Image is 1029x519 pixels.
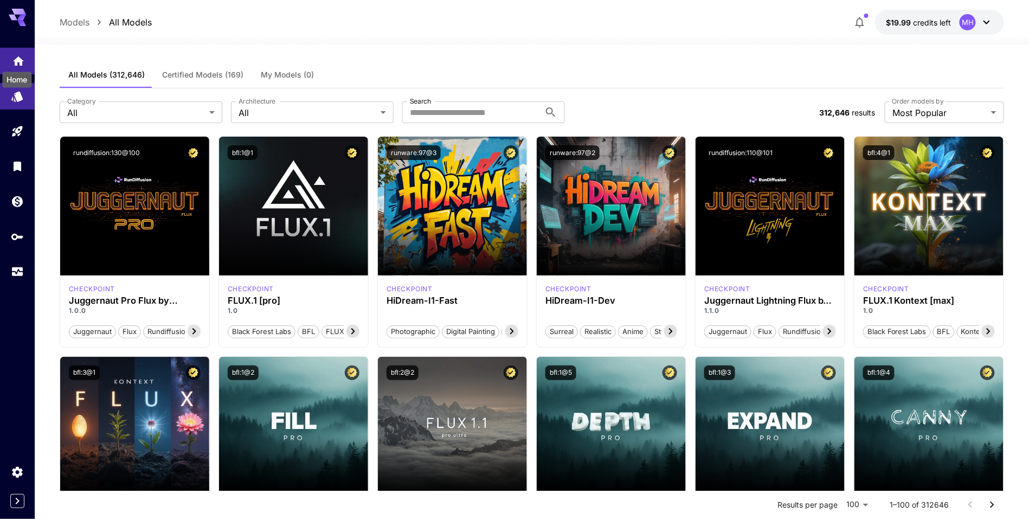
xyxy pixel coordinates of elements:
[663,366,677,380] button: Certified Model – Vetted for best performance and includes a commercial license.
[863,284,909,294] div: FLUX.1 Kontext [max]
[875,10,1004,35] button: $19.98654MH
[779,326,829,337] span: rundiffusion
[863,306,995,316] p: 1.0
[957,324,991,338] button: Kontext
[144,326,194,337] span: rundiffusion
[239,97,275,106] label: Architecture
[960,14,976,30] div: MH
[228,324,295,338] button: Black Forest Labs
[69,284,115,294] p: checkpoint
[143,324,194,338] button: rundiffusion
[345,366,359,380] button: Certified Model – Vetted for best performance and includes a commercial license.
[67,106,205,119] span: All
[779,324,829,338] button: rundiffusion
[546,326,577,337] span: Surreal
[852,108,876,117] span: results
[663,145,677,160] button: Certified Model – Vetted for best performance and includes a commercial license.
[387,366,419,380] button: bfl:2@2
[864,326,930,337] span: Black Forest Labs
[650,324,685,338] button: Stylized
[704,284,750,294] div: FLUX.1 D
[69,296,201,306] h3: Juggernaut Pro Flux by RunDiffusion
[239,106,376,119] span: All
[228,145,258,160] button: bfl:1@1
[228,284,274,294] p: checkpoint
[975,467,1029,519] iframe: Chat Widget
[619,326,647,337] span: Anime
[754,326,776,337] span: flux
[933,324,955,338] button: BFL
[68,70,145,80] span: All Models (312,646)
[704,324,751,338] button: juggernaut
[67,97,96,106] label: Category
[892,97,944,106] label: Order models by
[60,16,89,29] a: Models
[442,326,499,337] span: Digital Painting
[863,145,895,160] button: bfl:4@1
[705,326,751,337] span: juggernaut
[821,366,836,380] button: Certified Model – Vetted for best performance and includes a commercial license.
[980,366,995,380] button: Certified Model – Vetted for best performance and includes a commercial license.
[11,465,24,479] div: Settings
[10,494,24,508] button: Expand sidebar
[69,366,100,380] button: bfl:3@1
[886,18,913,27] span: $19.99
[863,366,895,380] button: bfl:1@4
[913,18,951,27] span: credits left
[118,324,141,338] button: flux
[704,296,836,306] h3: Juggernaut Lightning Flux by RunDiffusion
[704,284,750,294] p: checkpoint
[69,145,144,160] button: rundiffusion:130@100
[387,284,433,294] p: checkpoint
[228,296,359,306] h3: FLUX.1 [pro]
[892,106,987,119] span: Most Popular
[545,284,591,294] div: HiDream Dev
[11,86,24,100] div: Models
[545,284,591,294] p: checkpoint
[345,145,359,160] button: Certified Model – Vetted for best performance and includes a commercial license.
[777,499,838,510] p: Results per page
[387,324,440,338] button: Photographic
[934,326,954,337] span: BFL
[162,70,243,80] span: Certified Models (169)
[228,326,295,337] span: Black Forest Labs
[957,326,991,337] span: Kontext
[863,296,995,306] div: FLUX.1 Kontext [max]
[387,326,439,337] span: Photographic
[228,284,274,294] div: fluxpro
[298,326,319,337] span: BFL
[109,16,152,29] a: All Models
[504,145,518,160] button: Certified Model – Vetted for best performance and includes a commercial license.
[545,296,677,306] h3: HiDream-I1-Dev
[704,306,836,316] p: 1.1.0
[820,108,850,117] span: 312,646
[11,265,24,279] div: Usage
[863,284,909,294] p: checkpoint
[69,306,201,316] p: 1.0.0
[754,324,776,338] button: flux
[863,324,931,338] button: Black Forest Labs
[980,145,995,160] button: Certified Model – Vetted for best performance and includes a commercial license.
[821,145,836,160] button: Certified Model – Vetted for best performance and includes a commercial license.
[186,145,201,160] button: Certified Model – Vetted for best performance and includes a commercial license.
[12,51,25,65] div: Home
[11,159,24,173] div: Library
[60,16,152,29] nav: breadcrumb
[387,296,518,306] h3: HiDream-I1-Fast
[11,125,24,138] div: Playground
[387,284,433,294] div: HiDream Fast
[886,17,951,28] div: $19.98654
[119,326,140,337] span: flux
[11,195,24,208] div: Wallet
[410,97,431,106] label: Search
[2,72,31,88] div: Home
[387,145,441,160] button: runware:97@3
